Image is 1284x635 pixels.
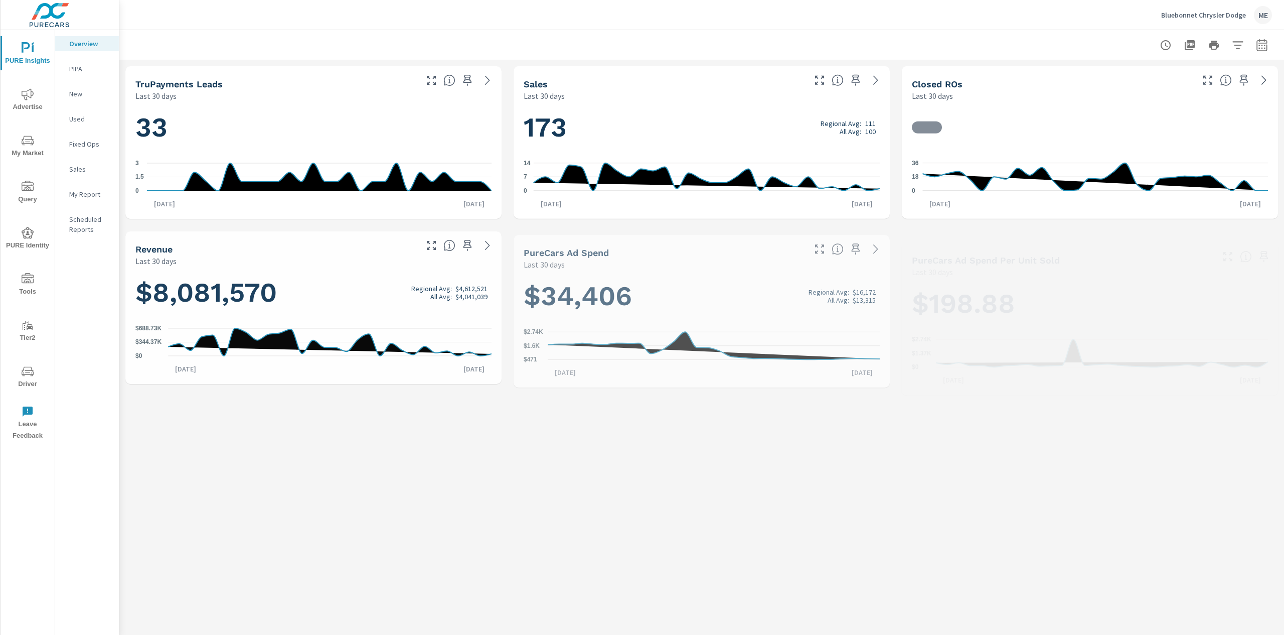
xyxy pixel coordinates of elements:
[912,90,953,102] p: Last 30 days
[1,30,55,446] div: nav menu
[1200,72,1216,88] button: Make Fullscreen
[1161,11,1246,20] p: Bluebonnet Chrysler Dodge
[423,237,439,253] button: Make Fullscreen
[845,367,880,377] p: [DATE]
[912,266,953,278] p: Last 30 days
[524,328,543,335] text: $2.74K
[135,352,142,359] text: $0
[865,119,876,127] p: 111
[912,363,919,370] text: $0
[55,86,119,101] div: New
[1252,35,1272,55] button: Select Date Range
[135,160,139,167] text: 3
[1220,74,1232,86] span: Number of Repair Orders Closed by the selected dealership group over the selected time range. [So...
[524,259,565,271] p: Last 30 days
[845,199,880,209] p: [DATE]
[455,293,488,301] p: $4,041,039
[455,285,488,293] p: $4,612,521
[524,173,527,180] text: 7
[1240,250,1252,263] span: Average cost of advertising per each vehicle sold at the dealer over the selected date range. The...
[147,199,182,209] p: [DATE]
[524,356,537,363] text: $471
[524,279,880,313] h1: $34,406
[1254,6,1272,24] div: ME
[411,285,452,293] p: Regional Avg:
[1256,248,1272,265] span: Save this to your personalized report
[912,287,1268,321] h1: $198.88
[135,338,162,345] text: $344.37K
[832,74,844,86] span: Number of vehicles sold by the dealership over the selected date range. [Source: This data is sou...
[1236,72,1252,88] span: Save this to your personalized report
[135,276,492,310] h1: $8,081,570
[430,293,452,301] p: All Avg:
[848,241,864,257] span: Save this to your personalized report
[135,325,162,332] text: $688.73K
[4,42,52,67] span: PURE Insights
[524,342,540,349] text: $1.6K
[456,199,492,209] p: [DATE]
[1233,199,1268,209] p: [DATE]
[912,187,915,194] text: 0
[55,137,119,152] div: Fixed Ops
[812,72,828,88] button: Make Fullscreen
[459,237,475,253] span: Save this to your personalized report
[865,127,876,135] p: 100
[55,162,119,177] div: Sales
[55,212,119,237] div: Scheduled Reports
[4,273,52,298] span: Tools
[524,90,565,102] p: Last 30 days
[135,244,173,255] h5: Revenue
[912,350,931,357] text: $1.37K
[69,39,111,49] p: Overview
[69,114,111,124] p: Used
[4,365,52,390] span: Driver
[4,227,52,251] span: PURE Identity
[912,173,919,180] text: 18
[4,88,52,113] span: Advertise
[135,174,144,181] text: 1.5
[69,164,111,174] p: Sales
[55,111,119,126] div: Used
[4,319,52,344] span: Tier2
[868,72,884,88] a: See more details in report
[524,160,531,167] text: 14
[828,296,849,304] p: All Avg:
[853,296,876,304] p: $13,315
[135,110,492,145] h1: 33
[1180,35,1200,55] button: "Export Report to PDF"
[135,255,177,267] p: Last 30 days
[1228,35,1248,55] button: Apply Filters
[1220,248,1236,265] button: Make Fullscreen
[922,199,957,209] p: [DATE]
[479,72,496,88] a: See more details in report
[1256,72,1272,88] a: See more details in report
[443,239,455,251] span: Total sales revenue over the selected date range. [Source: This data is sourced from the dealer’s...
[4,181,52,205] span: Query
[459,72,475,88] span: Save this to your personalized report
[868,241,884,257] a: See more details in report
[524,79,548,89] h5: Sales
[69,139,111,149] p: Fixed Ops
[821,119,861,127] p: Regional Avg:
[912,160,919,167] text: 36
[1233,375,1268,385] p: [DATE]
[55,36,119,51] div: Overview
[69,189,111,199] p: My Report
[912,79,962,89] h5: Closed ROs
[853,288,876,296] p: $16,172
[812,241,828,257] button: Make Fullscreen
[809,288,849,296] p: Regional Avg:
[534,199,569,209] p: [DATE]
[848,72,864,88] span: Save this to your personalized report
[524,187,527,194] text: 0
[840,127,861,135] p: All Avg:
[4,406,52,442] span: Leave Feedback
[936,375,971,385] p: [DATE]
[135,90,177,102] p: Last 30 days
[69,214,111,234] p: Scheduled Reports
[548,367,583,377] p: [DATE]
[423,72,439,88] button: Make Fullscreen
[912,255,1060,266] h5: PureCars Ad Spend Per Unit Sold
[69,64,111,74] p: PIPA
[456,364,492,374] p: [DATE]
